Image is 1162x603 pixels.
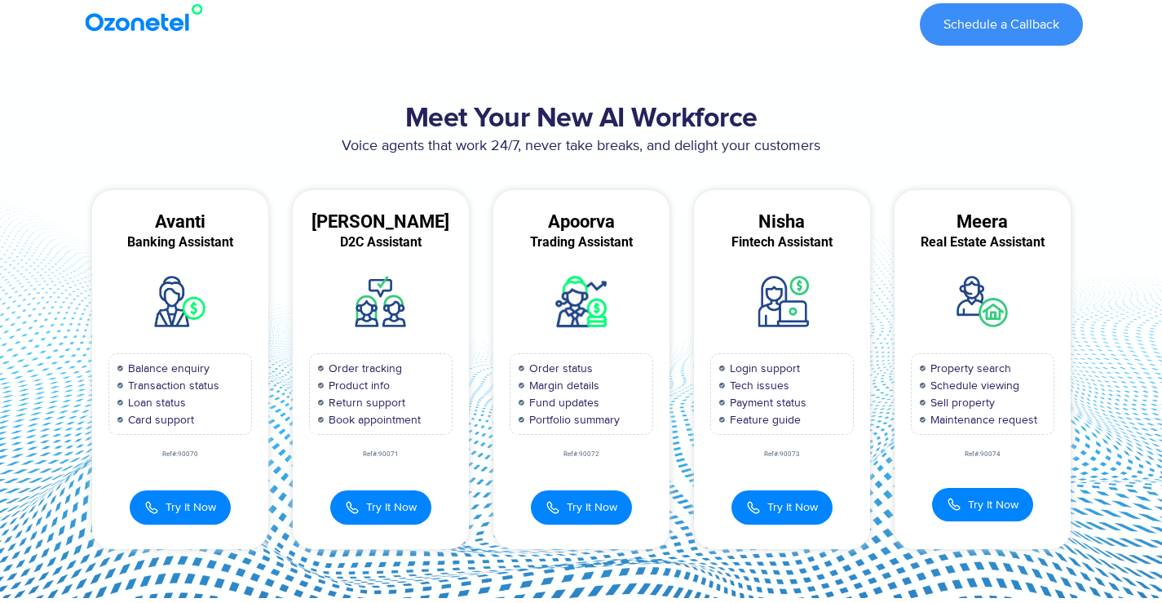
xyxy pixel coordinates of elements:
span: Return support [325,394,405,411]
div: Avanti [92,215,268,229]
span: Try It Now [567,499,617,516]
img: Call Icon [345,499,360,517]
span: Feature guide [726,411,801,428]
span: Order status [525,360,593,377]
button: Try It Now [932,488,1033,521]
span: Schedule viewing [926,377,1019,394]
span: Try It Now [968,496,1018,513]
div: Ref#:90073 [694,451,870,458]
span: Login support [726,360,800,377]
span: Loan status [124,394,186,411]
span: Book appointment [325,411,421,428]
button: Try It Now [731,490,833,525]
div: Fintech Assistant [694,235,870,250]
button: Try It Now [531,490,632,525]
div: D2C Assistant [293,235,469,250]
span: Schedule a Callback [943,18,1059,31]
div: Ref#:90071 [293,451,469,458]
div: Banking Assistant [92,235,268,250]
span: Payment status [726,394,806,411]
span: Card support [124,411,194,428]
div: Real Estate Assistant [895,235,1071,250]
div: Meera [895,215,1071,229]
span: Try It Now [166,499,216,516]
span: Property search [926,360,1011,377]
span: Sell property [926,394,995,411]
div: Ref#:90070 [92,451,268,458]
div: Apoorva [493,215,669,229]
span: Try It Now [767,499,818,516]
div: Nisha [694,215,870,229]
span: Product info [325,377,390,394]
span: Balance enquiry [124,360,210,377]
span: Maintenance request [926,411,1037,428]
p: Voice agents that work 24/7, never take breaks, and delight your customers [80,135,1083,157]
div: Ref#:90072 [493,451,669,458]
img: Call Icon [947,497,961,512]
img: Call Icon [746,499,761,517]
span: Portfolio summary [525,411,620,428]
a: Schedule a Callback [920,3,1083,46]
h2: Meet Your New AI Workforce [80,103,1083,135]
div: Ref#:90074 [895,451,1071,458]
button: Try It Now [330,490,431,525]
div: [PERSON_NAME] [293,215,469,229]
span: Margin details [525,377,599,394]
span: Order tracking [325,360,402,377]
img: Call Icon [546,499,560,517]
button: Try It Now [130,490,231,525]
span: Fund updates [525,394,599,411]
span: Tech issues [726,377,789,394]
span: Transaction status [124,377,219,394]
span: Try It Now [366,499,417,516]
img: Call Icon [144,499,159,517]
div: Trading Assistant [493,235,669,250]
